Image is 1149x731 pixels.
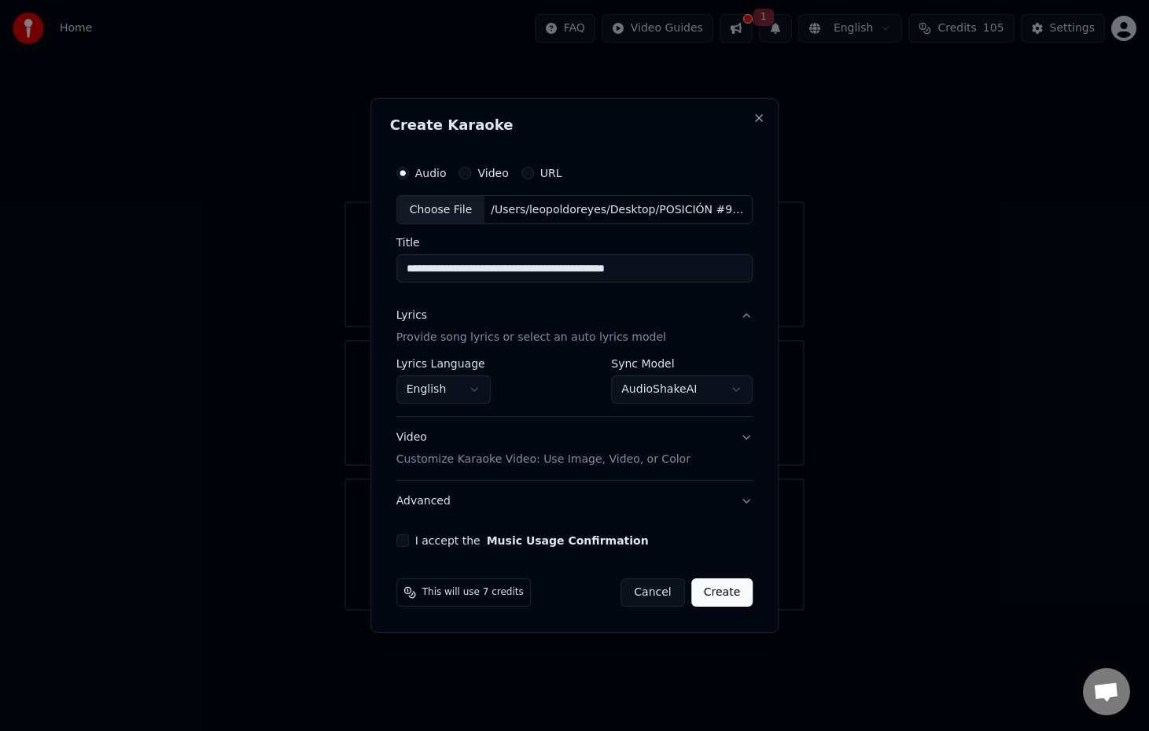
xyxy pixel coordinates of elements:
[415,535,649,546] label: I accept the
[396,452,691,467] p: Customize Karaoke Video: Use Image, Video, or Color
[415,168,447,179] label: Audio
[390,118,760,132] h2: Create Karaoke
[540,168,562,179] label: URL
[396,481,753,522] button: Advanced
[396,359,491,370] label: Lyrics Language
[484,202,752,218] div: /Users/leopoldoreyes/Desktop/POSICIÓN #9 PÉGAME TU VICIO @EddyHerreraOficial.mp3
[396,296,753,359] button: LyricsProvide song lyrics or select an auto lyrics model
[478,168,509,179] label: Video
[396,330,666,346] p: Provide song lyrics or select an auto lyrics model
[396,418,753,481] button: VideoCustomize Karaoke Video: Use Image, Video, or Color
[396,359,753,417] div: LyricsProvide song lyrics or select an auto lyrics model
[396,430,691,468] div: Video
[397,196,485,224] div: Choose File
[621,578,684,607] button: Cancel
[611,359,753,370] label: Sync Model
[487,535,649,546] button: I accept the
[396,308,427,324] div: Lyrics
[691,578,753,607] button: Create
[422,586,524,599] span: This will use 7 credits
[396,238,753,249] label: Title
